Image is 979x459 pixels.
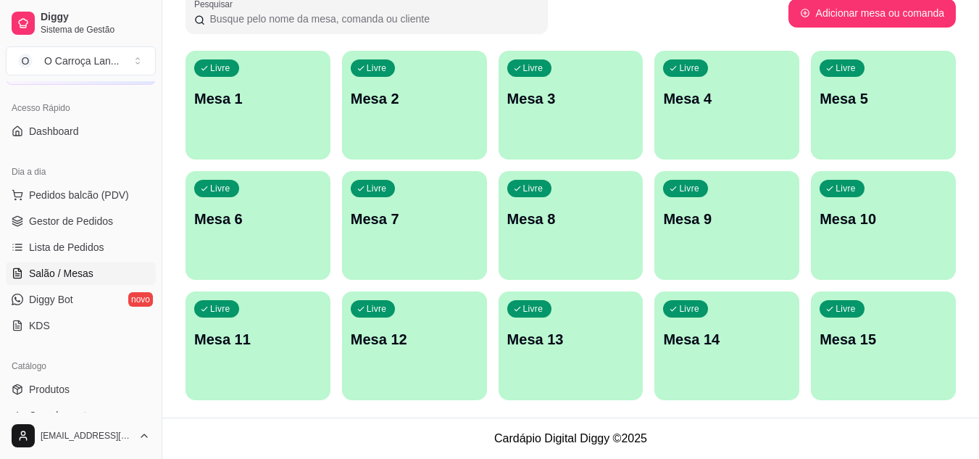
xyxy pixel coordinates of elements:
[679,183,699,194] p: Livre
[6,6,156,41] a: DiggySistema de Gestão
[654,291,799,400] button: LivreMesa 14
[6,236,156,259] a: Lista de Pedidos
[654,51,799,160] button: LivreMesa 4
[6,418,156,453] button: [EMAIL_ADDRESS][DOMAIN_NAME]
[523,62,543,74] p: Livre
[351,209,478,229] p: Mesa 7
[41,24,150,36] span: Sistema de Gestão
[194,209,322,229] p: Mesa 6
[194,329,322,350] p: Mesa 11
[820,329,947,350] p: Mesa 15
[836,303,856,315] p: Livre
[6,355,156,378] div: Catálogo
[6,183,156,207] button: Pedidos balcão (PDV)
[367,183,387,194] p: Livre
[29,382,70,397] span: Produtos
[507,88,635,109] p: Mesa 3
[499,291,643,400] button: LivreMesa 13
[6,96,156,120] div: Acesso Rápido
[351,88,478,109] p: Mesa 2
[507,329,635,350] p: Mesa 13
[29,124,79,138] span: Dashboard
[6,378,156,401] a: Produtos
[6,404,156,427] a: Complementos
[663,88,791,109] p: Mesa 4
[186,51,330,160] button: LivreMesa 1
[162,418,979,459] footer: Cardápio Digital Diggy © 2025
[210,303,230,315] p: Livre
[523,183,543,194] p: Livre
[6,160,156,183] div: Dia a dia
[194,88,322,109] p: Mesa 1
[811,51,956,160] button: LivreMesa 5
[6,262,156,285] a: Salão / Mesas
[6,314,156,337] a: KDS
[342,51,487,160] button: LivreMesa 2
[499,171,643,280] button: LivreMesa 8
[367,62,387,74] p: Livre
[836,183,856,194] p: Livre
[29,240,104,255] span: Lista de Pedidos
[507,209,635,229] p: Mesa 8
[367,303,387,315] p: Livre
[29,408,97,423] span: Complementos
[663,329,791,350] p: Mesa 14
[205,12,539,26] input: Pesquisar
[210,183,230,194] p: Livre
[351,329,478,350] p: Mesa 12
[654,171,799,280] button: LivreMesa 9
[210,62,230,74] p: Livre
[6,46,156,75] button: Select a team
[29,214,113,228] span: Gestor de Pedidos
[820,88,947,109] p: Mesa 5
[186,291,330,400] button: LivreMesa 11
[663,209,791,229] p: Mesa 9
[6,210,156,233] a: Gestor de Pedidos
[820,209,947,229] p: Mesa 10
[523,303,543,315] p: Livre
[342,171,487,280] button: LivreMesa 7
[342,291,487,400] button: LivreMesa 12
[499,51,643,160] button: LivreMesa 3
[679,62,699,74] p: Livre
[186,171,330,280] button: LivreMesa 6
[29,188,129,202] span: Pedidos balcão (PDV)
[29,266,93,281] span: Salão / Mesas
[836,62,856,74] p: Livre
[811,171,956,280] button: LivreMesa 10
[29,292,73,307] span: Diggy Bot
[18,54,33,68] span: O
[811,291,956,400] button: LivreMesa 15
[41,430,133,442] span: [EMAIL_ADDRESS][DOMAIN_NAME]
[6,120,156,143] a: Dashboard
[679,303,699,315] p: Livre
[6,288,156,311] a: Diggy Botnovo
[41,11,150,24] span: Diggy
[44,54,120,68] div: O Carroça Lan ...
[29,318,50,333] span: KDS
